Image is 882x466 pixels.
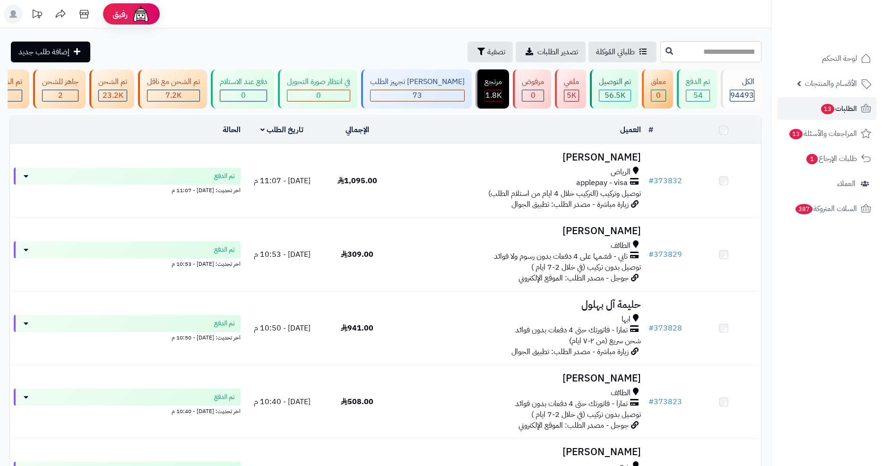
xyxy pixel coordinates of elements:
[649,249,654,260] span: #
[730,76,754,87] div: الكل
[622,314,631,325] span: ابها
[649,322,654,334] span: #
[522,90,544,101] div: 0
[818,10,873,30] img: logo-2.png
[371,90,464,101] div: 73
[370,76,465,87] div: [PERSON_NAME] تجهيز الطلب
[777,172,876,195] a: العملاء
[822,52,857,65] span: لوحة التحكم
[537,46,578,58] span: تصدير الطلبات
[254,396,311,407] span: [DATE] - 10:40 م
[596,46,635,58] span: طلباتي المُوكلة
[567,90,576,101] span: 5K
[31,69,87,109] a: جاهز للشحن 2
[611,167,631,178] span: الرياض
[254,249,311,260] span: [DATE] - 10:53 م
[220,90,267,101] div: 0
[821,103,835,115] span: 13
[398,299,641,310] h3: حليمة آل بهلول
[11,42,90,62] a: إضافة طلب جديد
[805,77,857,90] span: الأقسام والمنتجات
[254,322,311,334] span: [DATE] - 10:50 م
[14,258,241,268] div: اخر تحديث: [DATE] - 10:53 م
[254,175,311,186] span: [DATE] - 11:07 م
[287,76,350,87] div: في انتظار صورة التحويل
[531,90,536,101] span: 0
[276,69,359,109] a: في انتظار صورة التحويل 0
[599,90,631,101] div: 56508
[511,346,629,357] span: زيارة مباشرة - مصدر الطلب: تطبيق الجوال
[820,102,857,115] span: الطلبات
[316,90,321,101] span: 0
[131,5,150,24] img: ai-face.png
[287,90,350,101] div: 0
[341,249,373,260] span: 309.00
[474,69,511,109] a: مرتجع 1.8K
[649,124,653,136] a: #
[576,178,628,188] span: applepay - visa
[649,175,682,186] a: #373832
[260,124,303,136] a: تاريخ الطلب
[651,76,666,87] div: معلق
[686,90,709,101] div: 54
[837,177,856,190] span: العملاء
[649,396,682,407] a: #373823
[43,90,78,101] div: 2
[98,76,127,87] div: تم الشحن
[519,420,629,431] span: جوجل - مصدر الطلب: الموقع الإلكتروني
[777,122,876,145] a: المراجعات والأسئلة13
[398,373,641,384] h3: [PERSON_NAME]
[656,90,661,101] span: 0
[346,124,369,136] a: الإجمالي
[795,203,813,215] span: 387
[18,46,69,58] span: إضافة طلب جديد
[485,90,502,101] span: 1.8K
[531,262,641,273] span: توصيل بدون تركيب (في خلال 2-7 ايام )
[805,152,857,165] span: طلبات الإرجاع
[467,42,513,62] button: تصفية
[214,171,235,181] span: تم الدفع
[413,90,422,101] span: 73
[686,76,710,87] div: تم الدفع
[777,97,876,120] a: الطلبات13
[516,42,586,62] a: تصدير الطلبات
[341,396,373,407] span: 508.00
[789,128,804,140] span: 13
[398,152,641,163] h3: [PERSON_NAME]
[398,226,641,237] h3: [PERSON_NAME]
[112,8,128,20] span: رفيق
[588,42,657,62] a: طلباتي المُوكلة
[649,175,654,186] span: #
[87,69,136,109] a: تم الشحن 23.2K
[511,69,553,109] a: مرفوض 0
[147,76,200,87] div: تم الشحن مع ناقل
[487,46,505,58] span: تصفية
[241,90,246,101] span: 0
[58,90,63,101] span: 2
[564,76,579,87] div: ملغي
[553,69,588,109] a: ملغي 5K
[214,319,235,328] span: تم الدفع
[522,76,544,87] div: مرفوض
[777,197,876,220] a: السلات المتروكة387
[337,175,377,186] span: 1,095.00
[165,90,182,101] span: 7.2K
[42,76,78,87] div: جاهز للشحن
[640,69,675,109] a: معلق 0
[341,322,373,334] span: 941.00
[511,199,629,210] span: زيارة مباشرة - مصدر الطلب: تطبيق الجوال
[611,240,631,251] span: الطائف
[611,388,631,398] span: الطائف
[777,147,876,170] a: طلبات الإرجاع1
[605,90,625,101] span: 56.5K
[136,69,209,109] a: تم الشحن مع ناقل 7.2K
[599,76,631,87] div: تم التوصيل
[649,396,654,407] span: #
[220,76,267,87] div: دفع عند الاستلام
[795,202,857,215] span: السلات المتروكة
[588,69,640,109] a: تم التوصيل 56.5K
[14,185,241,195] div: اخر تحديث: [DATE] - 11:07 م
[99,90,127,101] div: 23151
[14,332,241,342] div: اخر تحديث: [DATE] - 10:50 م
[693,90,703,101] span: 54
